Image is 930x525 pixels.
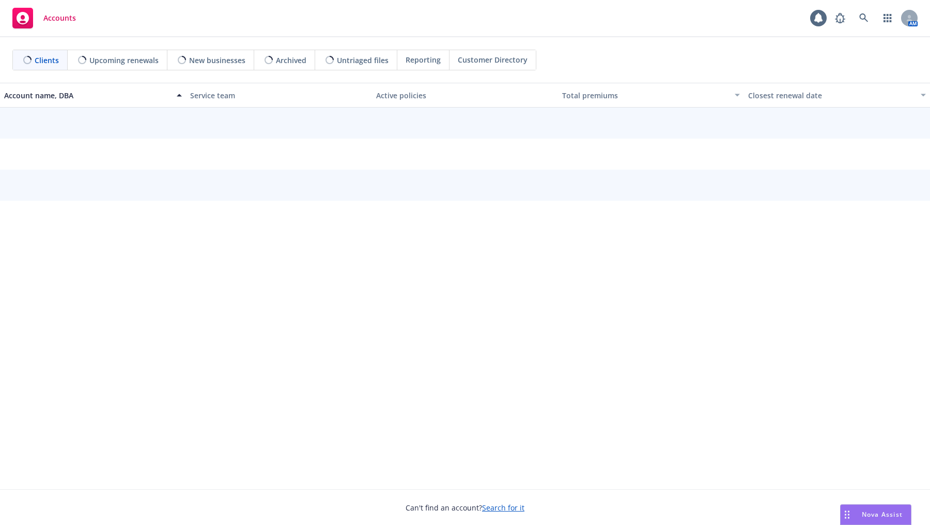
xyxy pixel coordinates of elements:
span: Accounts [43,14,76,22]
button: Closest renewal date [744,83,930,108]
div: Active policies [376,90,554,101]
button: Service team [186,83,372,108]
button: Active policies [372,83,558,108]
div: Service team [190,90,368,101]
span: Reporting [406,54,441,65]
span: New businesses [189,55,245,66]
a: Switch app [877,8,898,28]
span: Can't find an account? [406,502,524,513]
button: Nova Assist [840,504,911,525]
span: Upcoming renewals [89,55,159,66]
div: Drag to move [841,505,854,524]
a: Accounts [8,4,80,33]
span: Nova Assist [862,510,903,519]
a: Search for it [482,503,524,513]
div: Closest renewal date [748,90,915,101]
span: Archived [276,55,306,66]
span: Clients [35,55,59,66]
span: Untriaged files [337,55,389,66]
a: Search [854,8,874,28]
a: Report a Bug [830,8,850,28]
div: Account name, DBA [4,90,171,101]
button: Total premiums [558,83,744,108]
div: Total premiums [562,90,729,101]
span: Customer Directory [458,54,528,65]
